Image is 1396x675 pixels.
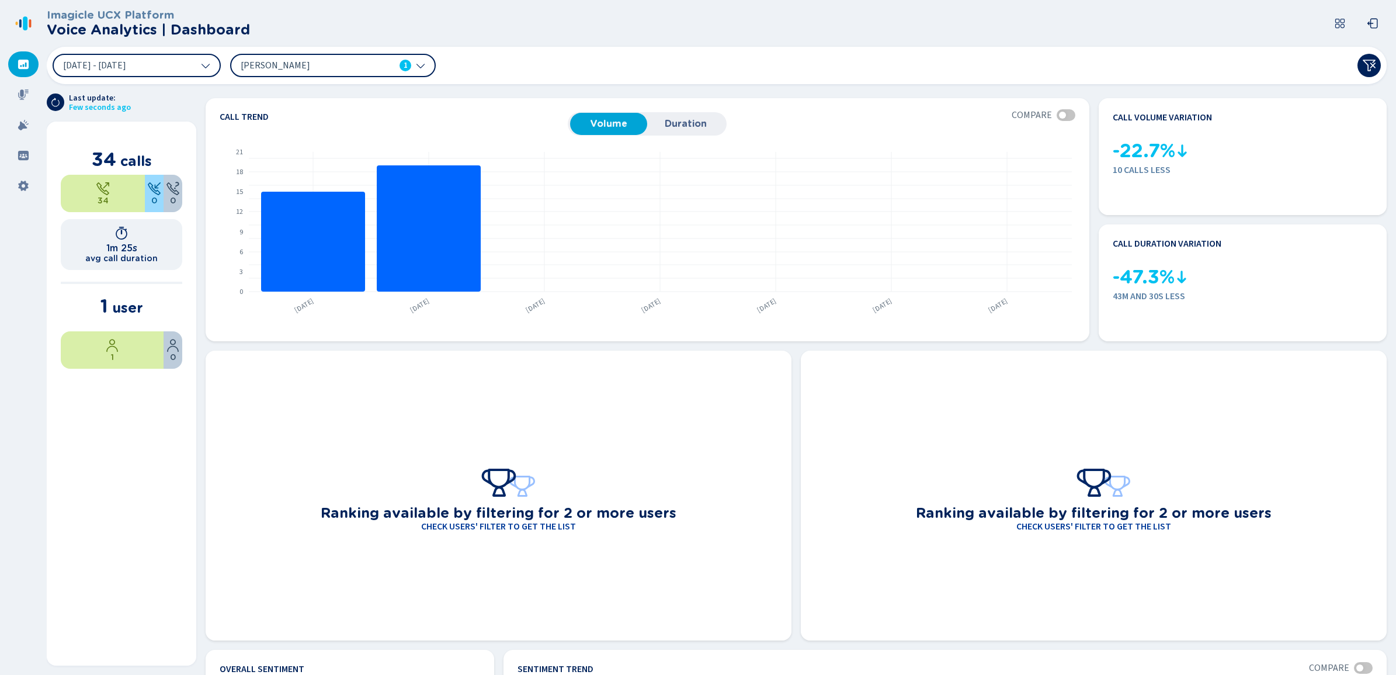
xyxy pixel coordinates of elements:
[421,521,576,532] h4: Check users' filter to get the list
[18,150,29,161] svg: groups-filled
[112,299,143,316] span: user
[236,207,243,217] text: 12
[47,22,250,38] h2: Voice Analytics | Dashboard
[51,98,60,107] svg: arrow-clockwise
[1113,238,1221,249] h4: Call duration variation
[404,60,408,71] span: 1
[18,119,29,131] svg: alarm-filled
[916,501,1272,521] h3: Ranking available by filtering for 2 or more users
[18,58,29,70] svg: dashboard-filled
[63,61,126,70] span: [DATE] - [DATE]
[236,167,243,177] text: 18
[755,296,778,315] text: [DATE]
[120,153,152,169] span: calls
[653,119,718,129] span: Duration
[321,501,676,521] h3: Ranking available by filtering for 2 or more users
[170,196,176,205] span: 0
[105,338,119,352] svg: user-profile
[69,103,131,112] span: Few seconds ago
[1016,521,1171,532] h4: Check users' filter to get the list
[1175,144,1189,158] svg: kpi-down
[151,196,157,205] span: 0
[100,295,108,317] span: 1
[69,94,131,103] span: Last update:
[408,296,431,315] text: [DATE]
[166,338,180,352] svg: user-profile
[8,112,39,138] div: Alarms
[111,352,114,362] span: 1
[8,173,39,199] div: Settings
[106,243,137,254] h1: 1m 25s
[416,61,425,70] svg: chevron-down
[1367,18,1378,29] svg: box-arrow-left
[98,196,109,205] span: 34
[114,226,129,240] svg: timer
[1113,165,1373,175] span: 10 calls less
[1357,54,1381,77] button: Clear filters
[1113,140,1175,162] span: -22.7%
[640,296,662,315] text: [DATE]
[18,89,29,101] svg: mic-fill
[47,9,250,22] h3: Imagicle UCX Platform
[85,254,158,263] h2: avg call duration
[170,352,176,362] span: 0
[293,296,315,315] text: [DATE]
[1113,112,1212,123] h4: Call volume variation
[239,247,243,257] text: 6
[239,227,243,237] text: 9
[61,331,164,369] div: 100%
[61,175,145,212] div: 100%
[166,182,180,196] svg: unknown-call
[239,287,243,297] text: 0
[1309,663,1349,673] span: Compare
[8,143,39,168] div: Groups
[1113,291,1373,302] span: 43m and 30s less
[518,664,593,674] h4: Sentiment Trend
[147,182,161,196] svg: telephone-inbound
[8,82,39,108] div: Recordings
[1362,58,1376,72] svg: funnel-disabled
[8,51,39,77] div: Dashboard
[1012,110,1052,120] span: Compare
[53,54,221,77] button: [DATE] - [DATE]
[524,296,547,315] text: [DATE]
[647,113,724,135] button: Duration
[236,147,243,157] text: 21
[145,175,164,212] div: 0%
[1113,266,1175,288] span: -47.3%
[1175,270,1189,284] svg: kpi-down
[96,182,110,196] svg: telephone-outbound
[576,119,641,129] span: Volume
[220,664,304,674] h4: Overall Sentiment
[570,113,647,135] button: Volume
[239,267,243,277] text: 3
[871,296,894,315] text: [DATE]
[164,331,182,369] div: 0%
[241,59,375,72] span: [PERSON_NAME]
[201,61,210,70] svg: chevron-down
[987,296,1009,315] text: [DATE]
[164,175,182,212] div: 0%
[236,187,243,197] text: 15
[92,148,116,171] span: 34
[220,112,568,122] h4: Call trend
